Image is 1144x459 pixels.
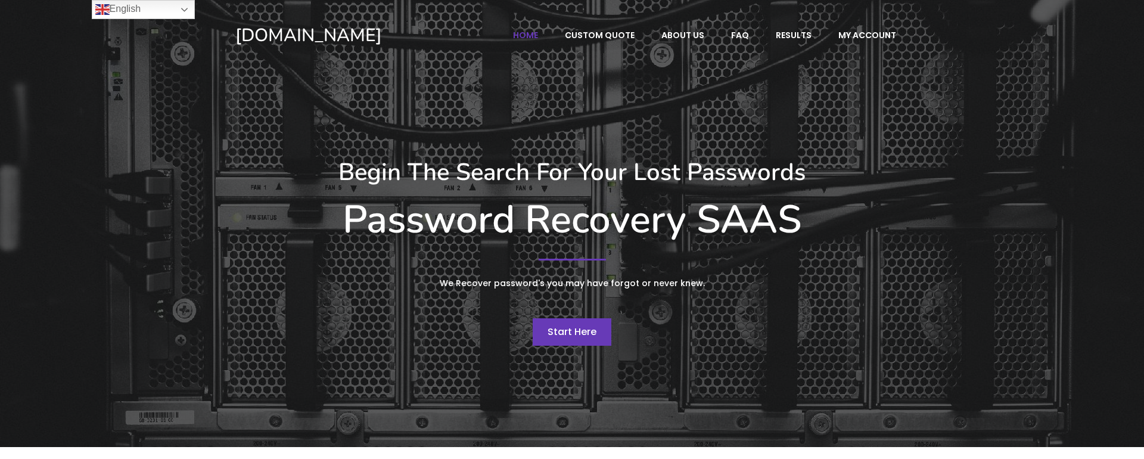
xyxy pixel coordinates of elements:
[826,24,909,46] a: My account
[235,197,909,243] h1: Password Recovery SAAS
[235,24,464,47] a: [DOMAIN_NAME]
[552,24,647,46] a: Custom Quote
[548,325,596,339] span: Start Here
[661,30,704,41] span: About Us
[649,24,717,46] a: About Us
[533,318,611,346] a: Start Here
[763,24,824,46] a: Results
[349,276,795,291] p: We Recover password's you may have forgot or never knew.
[719,24,761,46] a: FAQ
[565,30,635,41] span: Custom Quote
[838,30,896,41] span: My account
[500,24,551,46] a: Home
[776,30,812,41] span: Results
[513,30,538,41] span: Home
[731,30,749,41] span: FAQ
[235,158,909,187] h3: Begin The Search For Your Lost Passwords
[95,2,110,17] img: en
